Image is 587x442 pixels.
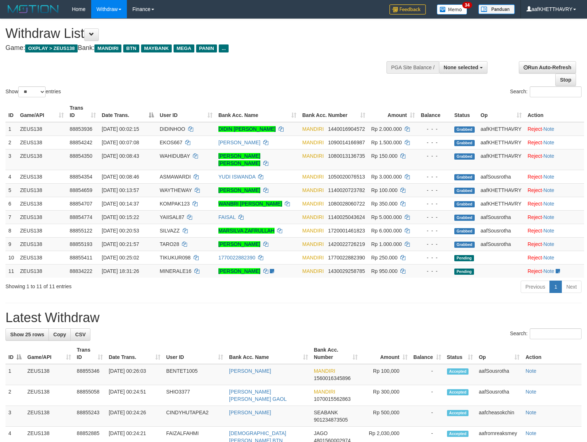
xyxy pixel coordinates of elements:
span: MANDIRI [302,268,324,274]
span: [DATE] 00:20:53 [102,228,139,234]
td: [DATE] 00:26:03 [106,364,163,385]
span: WAYTHEWAY [160,187,192,193]
h1: Latest Withdraw [5,310,582,325]
td: · [525,251,584,264]
td: aafSousrotha [478,237,525,251]
span: Grabbed [454,140,475,146]
div: - - - [421,187,448,194]
input: Search: [530,328,582,339]
span: Grabbed [454,228,475,234]
td: ZEUS138 [24,385,74,406]
span: Rp 2.000.000 [371,126,402,132]
span: Rp 6.000.000 [371,228,402,234]
span: MINERALE16 [160,268,191,274]
a: Stop [555,74,576,86]
span: Copy 901234873505 to clipboard [314,417,348,423]
span: Copy 1430029258785 to clipboard [328,268,365,274]
a: Note [544,241,555,247]
span: 88854354 [70,174,92,180]
span: [DATE] 00:14:37 [102,201,139,207]
td: ZEUS138 [17,122,67,136]
span: 88855411 [70,255,92,261]
td: ZEUS138 [17,149,67,170]
a: Copy [48,328,71,341]
th: Balance: activate to sort column ascending [411,343,444,364]
td: ZEUS138 [17,197,67,210]
span: [DATE] 00:13:57 [102,187,139,193]
td: Rp 100,000 [361,364,411,385]
span: PANIN [196,44,217,52]
a: Note [525,430,536,436]
td: aafSousrotha [476,385,522,406]
a: Note [544,140,555,145]
div: - - - [421,254,448,261]
span: Grabbed [454,174,475,180]
th: Action [525,101,584,122]
a: WANBRI [PERSON_NAME] [218,201,282,207]
a: [PERSON_NAME] [218,140,260,145]
span: 88855122 [70,228,92,234]
a: Note [525,368,536,374]
td: 9 [5,237,17,251]
td: ZEUS138 [17,237,67,251]
div: Showing 1 to 11 of 11 entries [5,280,239,290]
td: aafcheasokchin [476,406,522,427]
td: Rp 500,000 [361,406,411,427]
th: Date Trans.: activate to sort column ascending [106,343,163,364]
label: Search: [510,86,582,97]
td: - [411,385,444,406]
th: Op: activate to sort column ascending [478,101,525,122]
span: Accepted [447,431,469,437]
td: · [525,170,584,183]
span: MANDIRI [302,228,324,234]
span: Rp 350.000 [371,201,397,207]
span: Show 25 rows [10,332,44,337]
a: Reject [528,201,542,207]
div: - - - [421,139,448,146]
span: 88834222 [70,268,92,274]
span: MANDIRI [302,140,324,145]
td: 5 [5,183,17,197]
span: [DATE] 00:08:43 [102,153,139,159]
span: Grabbed [454,188,475,194]
img: MOTION_logo.png [5,4,61,15]
td: aafKHETTHAVRY [478,183,525,197]
td: aafKHETTHAVRY [478,149,525,170]
td: · [525,183,584,197]
span: None selected [444,64,478,70]
a: Run Auto-Refresh [519,61,576,74]
span: [DATE] 00:25:02 [102,255,139,261]
a: Reject [528,214,542,220]
a: YUDI ISWANDA [218,174,255,180]
td: BENTET1005 [163,364,226,385]
span: MANDIRI [302,255,324,261]
span: 88854659 [70,187,92,193]
td: 88855243 [74,406,106,427]
th: Bank Acc. Name: activate to sort column ascending [215,101,299,122]
td: 7 [5,210,17,224]
span: 88854242 [70,140,92,145]
td: SHIO3377 [163,385,226,406]
td: - [411,364,444,385]
th: Action [522,343,582,364]
h1: Withdraw List [5,26,384,41]
td: aafSousrotha [478,224,525,237]
span: TIKUKUR098 [160,255,191,261]
a: Reject [528,174,542,180]
td: · [525,149,584,170]
span: MANDIRI [302,126,324,132]
div: - - - [421,152,448,160]
td: aafKHETTHAVRY [478,136,525,149]
a: [PERSON_NAME] [218,241,260,247]
span: KOMPAK123 [160,201,190,207]
td: Rp 300,000 [361,385,411,406]
div: - - - [421,227,448,234]
img: panduan.png [478,4,515,14]
span: Copy 1720001461823 to clipboard [328,228,365,234]
span: 34 [462,2,472,8]
td: · [525,237,584,251]
td: - [411,406,444,427]
span: 88854774 [70,214,92,220]
td: 1 [5,122,17,136]
button: None selected [439,61,487,74]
